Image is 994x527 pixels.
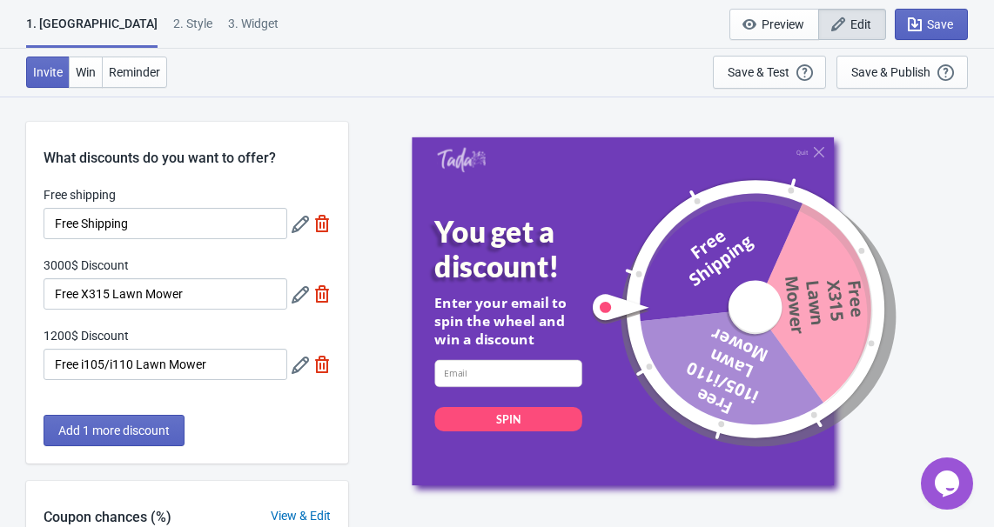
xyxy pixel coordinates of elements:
span: Add 1 more discount [58,424,170,437]
div: SPIN [496,411,521,426]
div: 3. Widget [228,15,279,45]
button: Preview [729,9,819,40]
span: Reminder [109,65,160,79]
img: Tada Shopify App - Exit Intent, Spin to Win Popups, Newsletter Discount Gift Game [437,146,486,172]
div: Enter your email to spin the wheel and win a discount [434,293,581,349]
button: Add 1 more discount [44,415,185,446]
input: Email [434,359,581,386]
div: Save & Test [728,65,789,79]
a: Tada Shopify App - Exit Intent, Spin to Win Popups, Newsletter Discount Gift Game [437,146,486,174]
button: Invite [26,57,70,88]
img: delete.svg [313,285,331,303]
div: What discounts do you want to offer? [26,122,348,169]
button: Win [69,57,103,88]
div: 2 . Style [173,15,212,45]
span: Invite [33,65,63,79]
button: Edit [818,9,886,40]
div: Save & Publish [851,65,930,79]
div: View & Edit [253,507,348,525]
span: Win [76,65,96,79]
label: 3000$ Discount [44,257,129,274]
iframe: chat widget [921,457,977,510]
div: 1. [GEOGRAPHIC_DATA] [26,15,158,48]
span: Save [927,17,953,31]
label: 1200$ Discount [44,327,129,344]
label: Free shipping [44,186,116,203]
img: delete.svg [313,215,331,232]
span: Preview [762,17,804,31]
span: Edit [850,17,871,31]
button: Reminder [102,57,167,88]
div: Quit [796,148,809,156]
img: delete.svg [313,356,331,373]
button: Save [895,9,968,40]
div: You get a discount! [434,214,611,284]
button: Save & Test [713,56,826,89]
button: Save & Publish [836,56,968,89]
